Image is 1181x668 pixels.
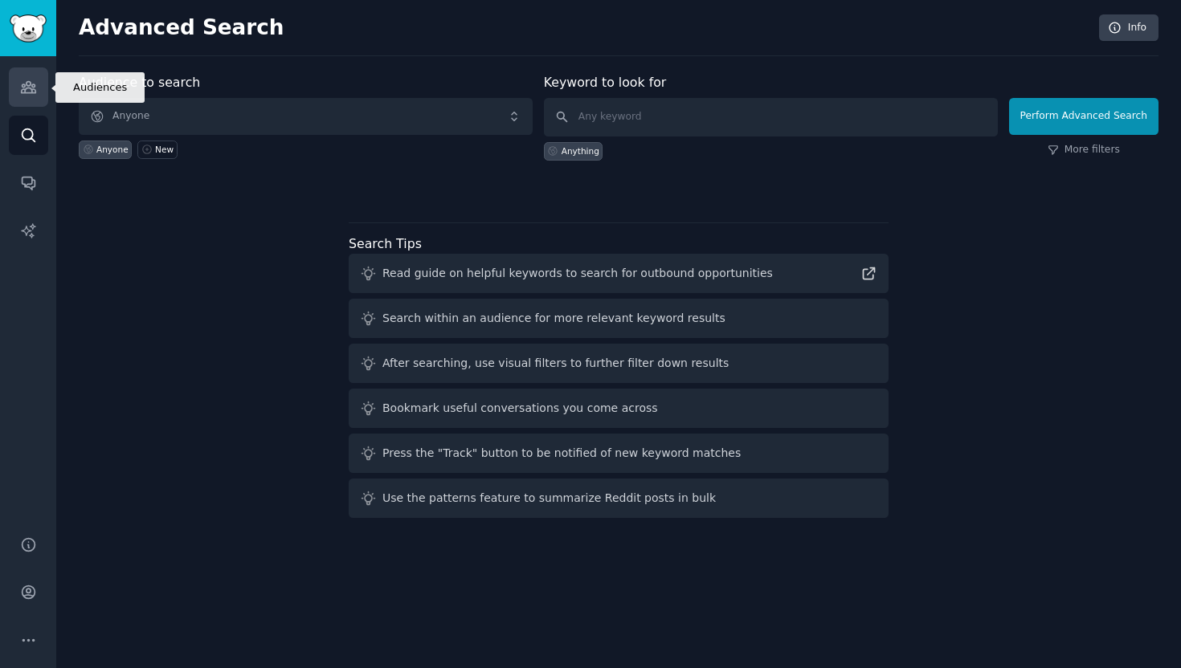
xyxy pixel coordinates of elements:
[79,98,533,135] button: Anyone
[349,236,422,251] label: Search Tips
[79,75,200,90] label: Audience to search
[155,144,174,155] div: New
[382,265,773,282] div: Read guide on helpful keywords to search for outbound opportunities
[382,490,716,507] div: Use the patterns feature to summarize Reddit posts in bulk
[382,400,658,417] div: Bookmark useful conversations you come across
[137,141,177,159] a: New
[1009,98,1159,135] button: Perform Advanced Search
[96,144,129,155] div: Anyone
[382,310,725,327] div: Search within an audience for more relevant keyword results
[1099,14,1159,42] a: Info
[544,98,998,136] input: Any keyword
[562,145,599,157] div: Anything
[1048,143,1120,157] a: More filters
[10,14,47,43] img: GummySearch logo
[544,75,667,90] label: Keyword to look for
[79,15,1090,41] h2: Advanced Search
[382,445,741,462] div: Press the "Track" button to be notified of new keyword matches
[382,355,729,372] div: After searching, use visual filters to further filter down results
